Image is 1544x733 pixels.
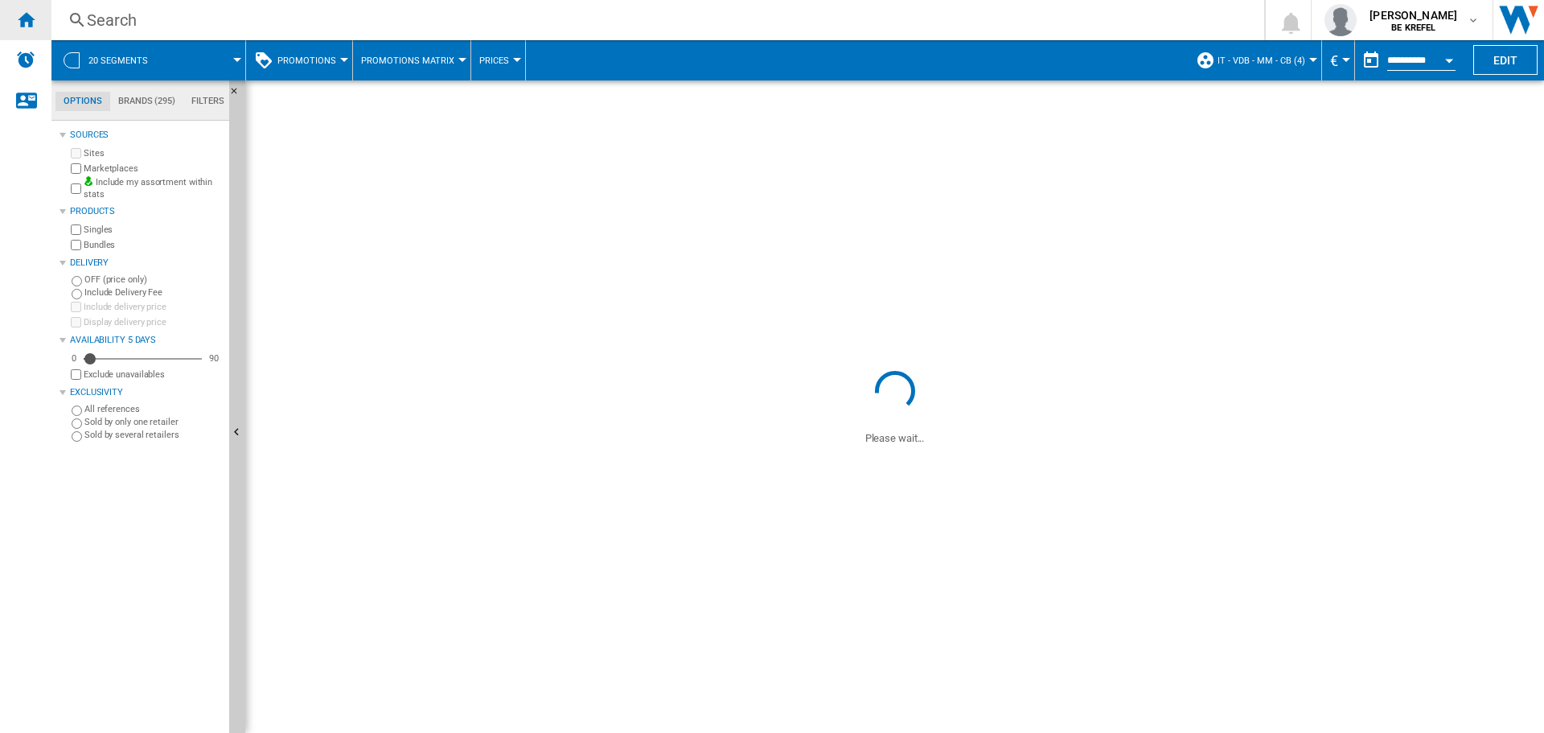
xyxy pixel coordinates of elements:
div: Availability 5 Days [70,334,223,347]
input: Sites [71,148,81,159]
label: Sites [84,147,223,159]
input: All references [72,406,82,416]
md-tab-item: Brands (295) [110,92,183,111]
ng-transclude: Please wait... [865,432,925,444]
img: mysite-bg-18x18.png [84,176,93,186]
label: Include delivery price [84,301,223,313]
label: Exclude unavailables [84,369,223,381]
input: Display delivery price [71,317,81,327]
label: Sold by several retailers [84,429,223,441]
button: Promotions Matrix [361,40,462,80]
div: Sources [70,129,223,142]
button: IT - Vdb - MM - CB (4) [1218,40,1313,80]
span: Promotions [277,56,336,66]
div: Exclusivity [70,386,223,399]
div: Products [70,205,223,218]
div: Search [87,9,1222,31]
input: Marketplaces [71,163,81,174]
div: IT - Vdb - MM - CB (4) [1196,40,1313,80]
div: Promotions [254,40,344,80]
md-tab-item: Filters [183,92,232,111]
button: Promotions [277,40,344,80]
div: Delivery [70,257,223,270]
label: Display delivery price [84,316,223,328]
span: Prices [479,56,509,66]
button: md-calendar [1355,44,1387,76]
label: OFF (price only) [84,274,223,286]
span: 20 segments [88,56,148,66]
img: alerts-logo.svg [16,50,35,69]
label: Include Delivery Fee [84,286,223,299]
input: Sold by several retailers [72,431,82,442]
md-slider: Availability [84,351,202,367]
button: 20 segments [88,40,164,80]
button: € [1330,40,1346,80]
div: 0 [68,352,80,364]
md-menu: Currency [1322,40,1355,80]
button: Edit [1473,45,1538,75]
img: profile.jpg [1324,4,1357,36]
span: [PERSON_NAME] [1369,7,1457,23]
button: Hide [229,80,248,109]
button: Prices [479,40,517,80]
b: BE KREFEL [1391,23,1435,33]
button: Open calendar [1435,43,1464,72]
label: All references [84,403,223,415]
input: OFF (price only) [72,276,82,286]
label: Marketplaces [84,163,223,175]
label: Include my assortment within stats [84,176,223,201]
input: Display delivery price [71,369,81,380]
span: € [1330,52,1338,69]
input: Include my assortment within stats [71,179,81,199]
label: Bundles [84,239,223,251]
span: Promotions Matrix [361,56,454,66]
span: IT - Vdb - MM - CB (4) [1218,56,1305,66]
md-tab-item: Options [55,92,110,111]
div: 20 segments [60,40,237,80]
label: Singles [84,224,223,236]
input: Singles [71,224,81,235]
input: Bundles [71,240,81,250]
div: 90 [205,352,223,364]
label: Sold by only one retailer [84,416,223,428]
input: Include delivery price [71,302,81,312]
input: Include Delivery Fee [72,289,82,299]
input: Sold by only one retailer [72,418,82,429]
